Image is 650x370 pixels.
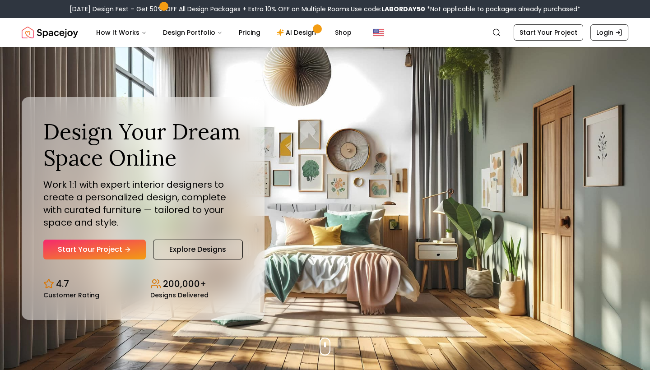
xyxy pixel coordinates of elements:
[150,292,209,298] small: Designs Delivered
[232,23,268,42] a: Pricing
[351,5,425,14] span: Use code:
[43,270,243,298] div: Design stats
[56,277,69,290] p: 4.7
[22,23,78,42] img: Spacejoy Logo
[43,119,243,171] h1: Design Your Dream Space Online
[381,5,425,14] b: LABORDAY50
[43,240,146,259] a: Start Your Project
[22,18,628,47] nav: Global
[70,5,580,14] div: [DATE] Design Fest – Get 50% OFF All Design Packages + Extra 10% OFF on Multiple Rooms.
[590,24,628,41] a: Login
[22,23,78,42] a: Spacejoy
[89,23,359,42] nav: Main
[425,5,580,14] span: *Not applicable to packages already purchased*
[156,23,230,42] button: Design Portfolio
[373,27,384,38] img: United States
[43,292,99,298] small: Customer Rating
[328,23,359,42] a: Shop
[89,23,154,42] button: How It Works
[514,24,583,41] a: Start Your Project
[163,277,206,290] p: 200,000+
[153,240,243,259] a: Explore Designs
[269,23,326,42] a: AI Design
[43,178,243,229] p: Work 1:1 with expert interior designers to create a personalized design, complete with curated fu...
